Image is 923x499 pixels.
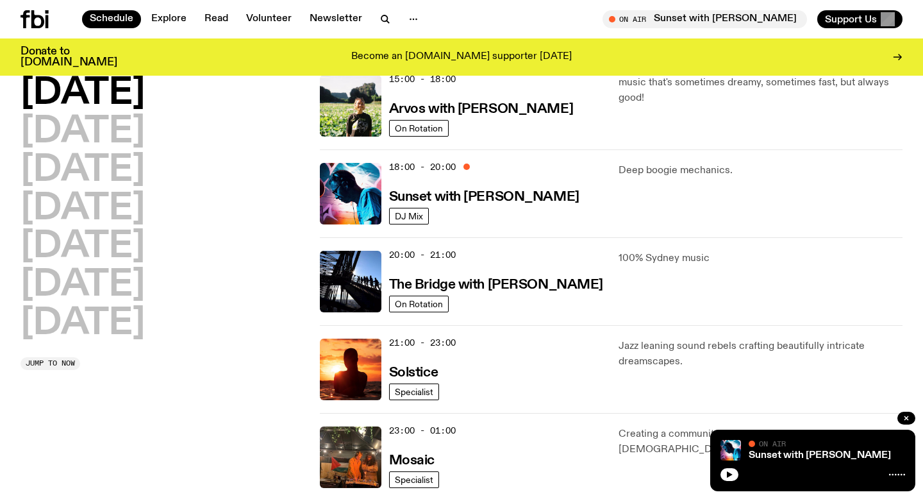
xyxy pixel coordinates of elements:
[389,452,435,468] a: Mosaic
[21,267,145,303] button: [DATE]
[21,306,145,342] button: [DATE]
[320,339,381,400] img: A girl standing in the ocean as waist level, staring into the rise of the sun.
[749,450,891,461] a: Sunset with [PERSON_NAME]
[619,251,902,266] p: 100% Sydney music
[825,13,877,25] span: Support Us
[197,10,236,28] a: Read
[302,10,370,28] a: Newsletter
[619,163,902,178] p: Deep boogie mechanics.
[21,76,145,112] button: [DATE]
[389,100,573,116] a: Arvos with [PERSON_NAME]
[21,153,145,189] button: [DATE]
[617,14,801,24] span: Tune in live
[389,120,449,137] a: On Rotation
[389,208,429,224] a: DJ Mix
[395,123,443,133] span: On Rotation
[395,211,423,221] span: DJ Mix
[238,10,299,28] a: Volunteer
[21,46,117,68] h3: Donate to [DOMAIN_NAME]
[389,296,449,312] a: On Rotation
[389,73,456,85] span: 15:00 - 18:00
[720,440,741,461] img: Simon Caldwell stands side on, looking downwards. He has headphones on. Behind him is a brightly ...
[26,360,75,367] span: Jump to now
[389,188,579,204] a: Sunset with [PERSON_NAME]
[389,364,438,380] a: Solstice
[395,475,433,484] span: Specialist
[619,427,902,457] p: Creating a community for Middle Eastern, [DEMOGRAPHIC_DATA], and African Culture.
[619,339,902,369] p: Jazz leaning sound rebels crafting beautifully intricate dreamscapes.
[389,425,456,437] span: 23:00 - 01:00
[759,439,786,448] span: On Air
[21,114,145,150] button: [DATE]
[320,427,381,488] img: Tommy and Jono Playing at a fundraiser for Palestine
[389,276,603,292] a: The Bridge with [PERSON_NAME]
[21,191,145,227] button: [DATE]
[389,337,456,349] span: 21:00 - 23:00
[351,51,572,63] p: Become an [DOMAIN_NAME] supporter [DATE]
[817,10,902,28] button: Support Us
[389,278,603,292] h3: The Bridge with [PERSON_NAME]
[82,10,141,28] a: Schedule
[320,163,381,224] img: Simon Caldwell stands side on, looking downwards. He has headphones on. Behind him is a brightly ...
[21,229,145,265] button: [DATE]
[603,10,807,28] button: On AirSunset with [PERSON_NAME]
[320,75,381,137] img: Bri is smiling and wearing a black t-shirt. She is standing in front of a lush, green field. Ther...
[21,357,80,370] button: Jump to now
[389,103,573,116] h3: Arvos with [PERSON_NAME]
[389,471,439,488] a: Specialist
[389,384,439,400] a: Specialist
[320,251,381,312] img: People climb Sydney's Harbour Bridge
[389,190,579,204] h3: Sunset with [PERSON_NAME]
[144,10,194,28] a: Explore
[389,454,435,468] h3: Mosaic
[389,161,456,173] span: 18:00 - 20:00
[395,299,443,309] span: On Rotation
[389,249,456,261] span: 20:00 - 21:00
[619,75,902,106] p: music that's sometimes dreamy, sometimes fast, but always good!
[389,366,438,380] h3: Solstice
[395,387,433,396] span: Specialist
